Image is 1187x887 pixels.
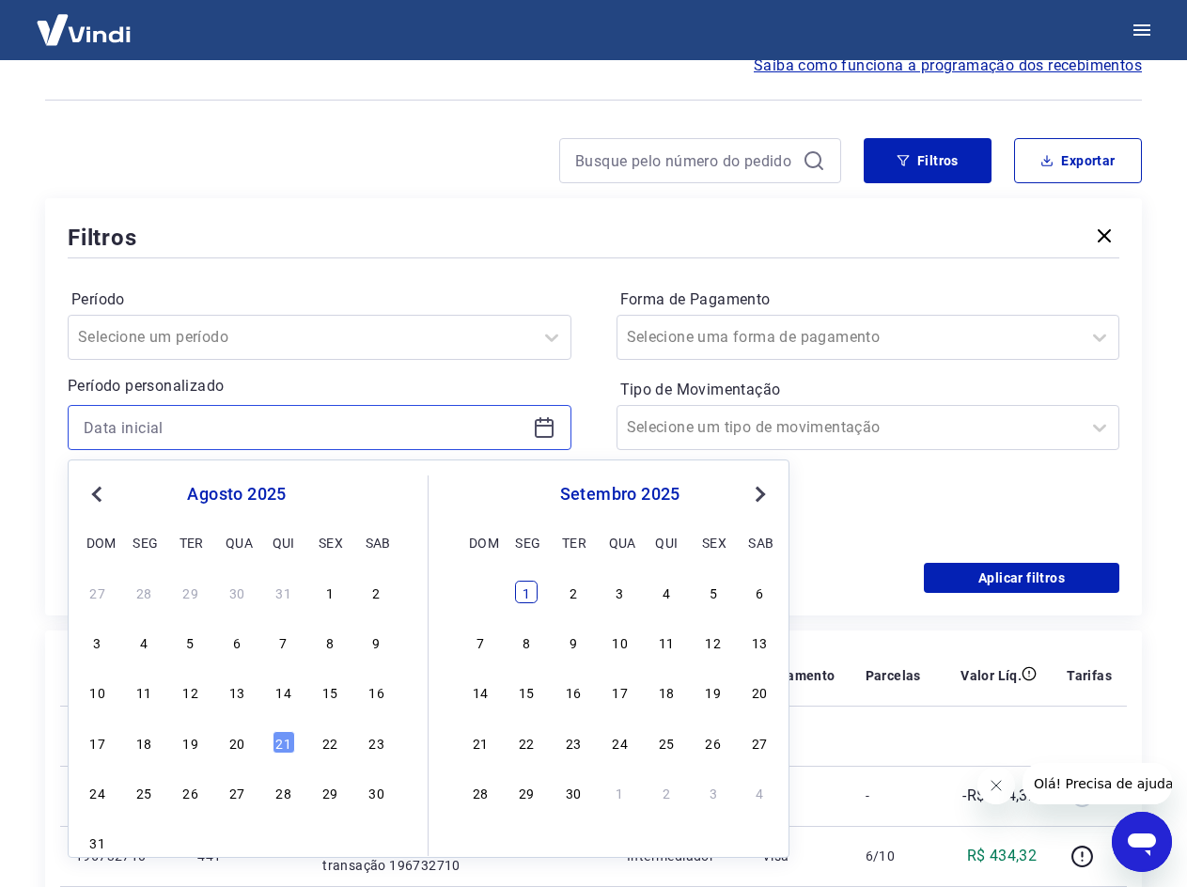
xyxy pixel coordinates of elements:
[133,630,155,653] div: Choose segunda-feira, 4 de agosto de 2025
[366,581,388,603] div: Choose sábado, 2 de agosto de 2025
[180,731,202,754] div: Choose terça-feira, 19 de agosto de 2025
[180,831,202,853] div: Choose terça-feira, 2 de setembro de 2025
[273,531,295,553] div: qui
[609,531,632,553] div: qua
[133,680,155,703] div: Choose segunda-feira, 11 de agosto de 2025
[924,563,1119,593] button: Aplicar filtros
[319,831,341,853] div: Choose sexta-feira, 5 de setembro de 2025
[180,680,202,703] div: Choose terça-feira, 12 de agosto de 2025
[620,379,1117,401] label: Tipo de Movimentação
[84,483,390,506] div: agosto 2025
[319,581,341,603] div: Choose sexta-feira, 1 de agosto de 2025
[319,731,341,754] div: Choose sexta-feira, 22 de agosto de 2025
[702,581,725,603] div: Choose sexta-feira, 5 de setembro de 2025
[133,581,155,603] div: Choose segunda-feira, 28 de julho de 2025
[273,781,295,803] div: Choose quinta-feira, 28 de agosto de 2025
[562,581,585,603] div: Choose terça-feira, 2 de setembro de 2025
[273,731,295,754] div: Choose quinta-feira, 21 de agosto de 2025
[23,1,145,58] img: Vindi
[749,483,772,506] button: Next Month
[762,847,836,865] p: Visa
[366,630,388,653] div: Choose sábado, 9 de agosto de 2025
[86,483,108,506] button: Previous Month
[866,666,921,685] p: Parcelas
[366,680,388,703] div: Choose sábado, 16 de agosto de 2025
[469,630,492,653] div: Choose domingo, 7 de setembro de 2025
[967,845,1038,867] p: R$ 434,32
[609,781,632,803] div: Choose quarta-feira, 1 de outubro de 2025
[469,581,492,603] div: Choose domingo, 31 de agosto de 2025
[655,581,678,603] div: Choose quinta-feira, 4 de setembro de 2025
[515,531,538,553] div: seg
[71,288,568,311] label: Período
[226,531,248,553] div: qua
[748,531,771,553] div: sab
[609,630,632,653] div: Choose quarta-feira, 10 de setembro de 2025
[620,288,1117,311] label: Forma de Pagamento
[180,531,202,553] div: ter
[515,630,538,653] div: Choose segunda-feira, 8 de setembro de 2025
[864,138,992,183] button: Filtros
[866,847,921,865] p: 6/10
[180,630,202,653] div: Choose terça-feira, 5 de agosto de 2025
[702,731,725,754] div: Choose sexta-feira, 26 de setembro de 2025
[180,581,202,603] div: Choose terça-feira, 29 de julho de 2025
[762,786,836,805] p: Visa
[86,781,109,803] div: Choose domingo, 24 de agosto de 2025
[226,781,248,803] div: Choose quarta-feira, 27 de agosto de 2025
[226,630,248,653] div: Choose quarta-feira, 6 de agosto de 2025
[562,731,585,754] div: Choose terça-feira, 23 de setembro de 2025
[655,781,678,803] div: Choose quinta-feira, 2 de outubro de 2025
[366,531,388,553] div: sab
[226,581,248,603] div: Choose quarta-feira, 30 de julho de 2025
[748,781,771,803] div: Choose sábado, 4 de outubro de 2025
[84,413,525,442] input: Data inicial
[319,531,341,553] div: sex
[748,680,771,703] div: Choose sábado, 20 de setembro de 2025
[702,680,725,703] div: Choose sexta-feira, 19 de setembro de 2025
[469,731,492,754] div: Choose domingo, 21 de setembro de 2025
[655,630,678,653] div: Choose quinta-feira, 11 de setembro de 2025
[319,630,341,653] div: Choose sexta-feira, 8 de agosto de 2025
[226,731,248,754] div: Choose quarta-feira, 20 de agosto de 2025
[86,581,109,603] div: Choose domingo, 27 de julho de 2025
[466,578,773,805] div: month 2025-09
[515,680,538,703] div: Choose segunda-feira, 15 de setembro de 2025
[1112,812,1172,872] iframe: Botão para abrir a janela de mensagens
[655,531,678,553] div: qui
[273,581,295,603] div: Choose quinta-feira, 31 de julho de 2025
[469,680,492,703] div: Choose domingo, 14 de setembro de 2025
[961,666,1022,685] p: Valor Líq.
[609,680,632,703] div: Choose quarta-feira, 17 de setembro de 2025
[366,731,388,754] div: Choose sábado, 23 de agosto de 2025
[273,831,295,853] div: Choose quinta-feira, 4 de setembro de 2025
[702,630,725,653] div: Choose sexta-feira, 12 de setembro de 2025
[133,531,155,553] div: seg
[86,531,109,553] div: dom
[466,483,773,506] div: setembro 2025
[866,786,921,805] p: -
[11,13,158,28] span: Olá! Precisa de ajuda?
[469,531,492,553] div: dom
[702,781,725,803] div: Choose sexta-feira, 3 de outubro de 2025
[562,531,585,553] div: ter
[754,54,1142,77] a: Saiba como funciona a programação dos recebimentos
[1014,138,1142,183] button: Exportar
[84,578,390,856] div: month 2025-08
[1067,666,1112,685] p: Tarifas
[575,147,795,175] input: Busque pelo número do pedido
[366,781,388,803] div: Choose sábado, 30 de agosto de 2025
[273,680,295,703] div: Choose quinta-feira, 14 de agosto de 2025
[133,781,155,803] div: Choose segunda-feira, 25 de agosto de 2025
[609,581,632,603] div: Choose quarta-feira, 3 de setembro de 2025
[562,781,585,803] div: Choose terça-feira, 30 de setembro de 2025
[86,731,109,754] div: Choose domingo, 17 de agosto de 2025
[748,731,771,754] div: Choose sábado, 27 de setembro de 2025
[226,831,248,853] div: Choose quarta-feira, 3 de setembro de 2025
[226,680,248,703] div: Choose quarta-feira, 13 de agosto de 2025
[469,781,492,803] div: Choose domingo, 28 de setembro de 2025
[86,680,109,703] div: Choose domingo, 10 de agosto de 2025
[273,630,295,653] div: Choose quinta-feira, 7 de agosto de 2025
[962,785,1037,807] p: -R$ 434,32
